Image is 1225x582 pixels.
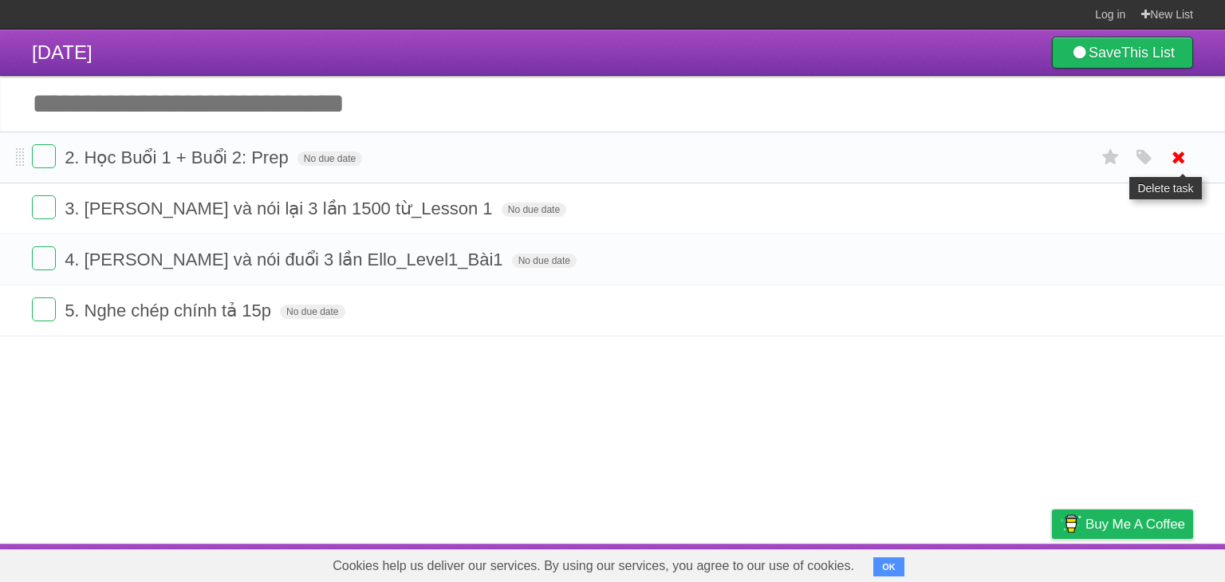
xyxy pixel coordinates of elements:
span: 3. [PERSON_NAME] và nói lại 3 lần 1500 từ_Lesson 1 [65,199,496,218]
a: About [840,548,873,578]
span: 2. Học Buổi 1 + Buổi 2: Prep [65,147,293,167]
span: 5. Nghe chép chính tả 15p [65,301,275,320]
button: OK [873,557,904,576]
span: [DATE] [32,41,93,63]
span: No due date [502,203,566,217]
label: Done [32,195,56,219]
label: Star task [1096,144,1126,171]
b: This List [1121,45,1175,61]
span: No due date [512,254,577,268]
label: Done [32,246,56,270]
a: Developers [892,548,957,578]
a: Privacy [1031,548,1073,578]
label: Done [32,144,56,168]
a: Buy me a coffee [1052,509,1193,539]
img: Buy me a coffee [1060,510,1081,537]
a: SaveThis List [1052,37,1193,69]
span: No due date [297,151,362,166]
label: Done [32,297,56,321]
span: No due date [280,305,345,319]
span: Cookies help us deliver our services. By using our services, you agree to our use of cookies. [317,550,870,582]
span: Buy me a coffee [1085,510,1185,538]
a: Terms [977,548,1012,578]
span: 4. [PERSON_NAME] và nói đuổi 3 lần Ello_Level1_Bài1 [65,250,506,269]
a: Suggest a feature [1093,548,1193,578]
